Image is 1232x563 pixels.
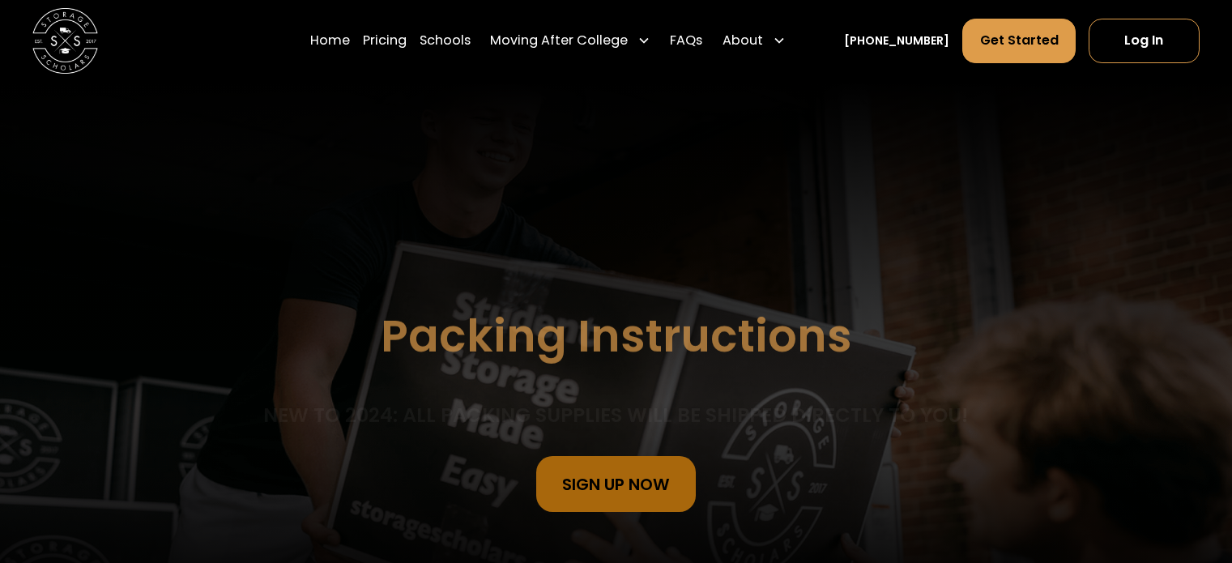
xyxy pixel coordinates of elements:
[670,18,702,63] a: FAQs
[716,18,792,63] div: About
[310,18,350,63] a: Home
[32,8,98,74] img: Storage Scholars main logo
[562,476,670,493] div: sign Up Now
[420,18,471,63] a: Schools
[484,18,657,63] div: Moving After College
[1089,19,1200,62] a: Log In
[264,402,969,429] div: NEW TO 2024: All packing supplies will be shipped directly to you!
[490,31,628,50] div: Moving After College
[844,32,949,49] a: [PHONE_NUMBER]
[363,18,407,63] a: Pricing
[536,456,696,511] a: sign Up Now
[723,31,763,50] div: About
[962,19,1075,62] a: Get Started
[381,311,852,360] h1: Packing Instructions
[32,8,98,74] a: home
